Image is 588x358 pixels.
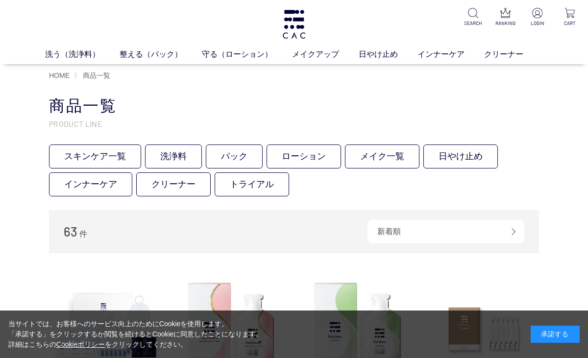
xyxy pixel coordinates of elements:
[83,72,110,79] span: 商品一覧
[495,20,515,27] p: RANKING
[267,144,341,168] a: ローション
[292,48,359,60] a: メイクアップ
[417,48,484,60] a: インナーケア
[560,20,580,27] p: CART
[145,144,202,168] a: 洗浄料
[423,144,498,168] a: 日やけ止め
[49,172,132,196] a: インナーケア
[484,48,543,60] a: クリーナー
[345,144,419,168] a: メイク一覧
[527,20,548,27] p: LOGIN
[202,48,292,60] a: 守る（ローション）
[74,71,113,80] li: 〉
[367,220,524,243] div: 新着順
[45,48,120,60] a: 洗う（洗浄料）
[531,326,580,343] div: 承諾する
[527,8,548,27] a: LOGIN
[215,172,289,196] a: トライアル
[49,119,539,129] p: PRODUCT LINE
[463,8,483,27] a: SEARCH
[120,48,202,60] a: 整える（パック）
[49,95,539,117] h1: 商品一覧
[281,10,307,39] img: logo
[56,340,105,348] a: Cookieポリシー
[495,8,515,27] a: RANKING
[463,20,483,27] p: SEARCH
[64,224,77,239] span: 63
[560,8,580,27] a: CART
[81,72,110,79] a: 商品一覧
[49,144,141,168] a: スキンケア一覧
[136,172,211,196] a: クリーナー
[206,144,263,168] a: パック
[8,319,263,350] div: 当サイトでは、お客様へのサービス向上のためにCookieを使用します。 「承諾する」をクリックするか閲覧を続けるとCookieに同意したことになります。 詳細はこちらの をクリックしてください。
[49,72,70,79] a: HOME
[359,48,417,60] a: 日やけ止め
[79,230,87,238] span: 件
